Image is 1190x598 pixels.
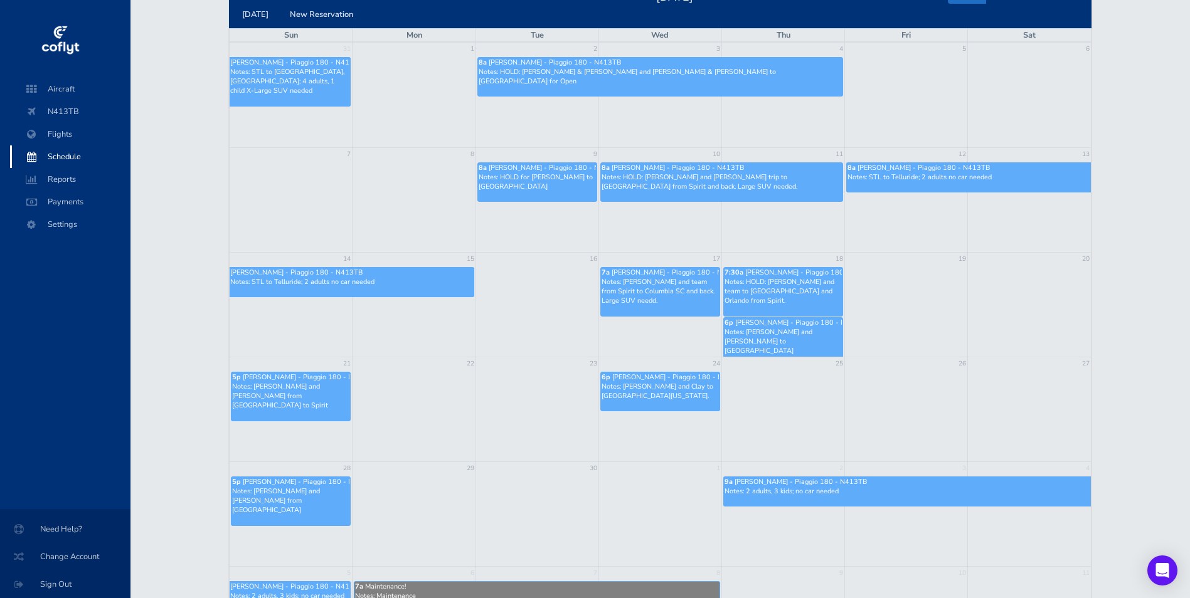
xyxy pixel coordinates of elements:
[342,462,352,475] a: 28
[346,567,352,579] a: 5
[1081,567,1091,579] a: 11
[1085,462,1091,475] a: 4
[230,268,363,277] span: [PERSON_NAME] - Piaggio 180 - N413TB
[469,43,475,55] a: 1
[230,277,473,286] p: Notes: STL to Telluride; 2 adults no car needed
[745,268,878,277] span: [PERSON_NAME] - Piaggio 180 - N413TB
[479,58,487,67] span: 8a
[602,172,842,191] p: Notes: HOLD: [PERSON_NAME] and [PERSON_NAME] trip to [GEOGRAPHIC_DATA] from Spirit and back. Larg...
[834,357,844,370] a: 25
[284,29,298,41] span: Sun
[15,545,115,568] span: Change Account
[342,357,352,370] a: 21
[901,29,911,41] span: Fri
[602,268,610,277] span: 7a
[725,327,842,356] p: Notes: [PERSON_NAME] and [PERSON_NAME] to [GEOGRAPHIC_DATA]
[602,163,610,172] span: 8a
[406,29,422,41] span: Mon
[465,357,475,370] a: 22
[838,43,844,55] a: 4
[651,29,669,41] span: Wed
[602,382,719,401] p: Notes: [PERSON_NAME] and Clay to [GEOGRAPHIC_DATA][US_STATE].
[23,145,118,168] span: Schedule
[469,148,475,160] a: 8
[715,567,721,579] a: 8
[725,486,1090,496] p: Notes: 2 adults, 3 kids; no car needed
[1081,253,1091,265] a: 20
[230,582,363,591] span: [PERSON_NAME] - Piaggio 180 - N413TB
[1023,29,1036,41] span: Sat
[235,5,276,24] button: [DATE]
[230,58,363,67] span: [PERSON_NAME] - Piaggio 180 - N413TB
[40,22,81,60] img: coflyt logo
[592,567,598,579] a: 7
[465,462,475,475] a: 29
[725,318,733,327] span: 6p
[847,172,1090,182] p: Notes: STL to Telluride; 2 adults no car needed
[342,253,352,265] a: 14
[479,172,596,191] p: Notes: HOLD for [PERSON_NAME] to [GEOGRAPHIC_DATA]
[230,67,350,96] p: Notes: STL to [GEOGRAPHIC_DATA], [GEOGRAPHIC_DATA]; 4 adults, 1 child X-Large SUV needed
[588,462,598,475] a: 30
[1081,357,1091,370] a: 27
[957,253,967,265] a: 19
[725,268,743,277] span: 7:30a
[961,43,967,55] a: 5
[592,43,598,55] a: 2
[777,29,790,41] span: Thu
[588,357,598,370] a: 23
[612,372,745,382] span: [PERSON_NAME] - Piaggio 180 - N413TB
[465,253,475,265] a: 15
[711,357,721,370] a: 24
[1147,555,1177,585] div: Open Intercom Messenger
[23,78,118,100] span: Aircraft
[232,477,241,486] span: 5p
[715,462,721,475] a: 1
[23,168,118,191] span: Reports
[711,253,721,265] a: 17
[479,163,487,172] span: 8a
[232,382,350,411] p: Notes: [PERSON_NAME] and [PERSON_NAME] from [GEOGRAPHIC_DATA] to Spirit
[588,253,598,265] a: 16
[957,357,967,370] a: 26
[346,148,352,160] a: 7
[23,123,118,145] span: Flights
[531,29,544,41] span: Tue
[735,318,868,327] span: [PERSON_NAME] - Piaggio 180 - N413TB
[365,582,406,591] span: Maintenance!
[725,277,842,306] p: Notes: HOLD: [PERSON_NAME] and team to [GEOGRAPHIC_DATA] and Orlando from Spirit.
[232,372,241,382] span: 5p
[612,163,744,172] span: [PERSON_NAME] - Piaggio 180 - N413TB
[23,213,118,236] span: Settings
[282,5,361,24] button: New Reservation
[838,567,844,579] a: 9
[489,58,621,67] span: [PERSON_NAME] - Piaggio 180 - N413TB
[23,191,118,213] span: Payments
[602,277,719,306] p: Notes: [PERSON_NAME] and team from Spirit to Columbia SC and back. Large SUV needd.
[957,567,967,579] a: 10
[602,372,610,382] span: 6p
[479,67,842,86] p: Notes: HOLD: [PERSON_NAME] & [PERSON_NAME] and [PERSON_NAME] & [PERSON_NAME] to [GEOGRAPHIC_DATA]...
[961,462,967,475] a: 3
[15,573,115,595] span: Sign Out
[243,477,375,486] span: [PERSON_NAME] - Piaggio 180 - N413TB
[715,43,721,55] a: 3
[243,372,375,382] span: [PERSON_NAME] - Piaggio 180 - N413TB
[469,567,475,579] a: 6
[725,477,733,486] span: 9a
[711,148,721,160] a: 10
[1081,148,1091,160] a: 13
[847,163,856,172] span: 8a
[838,462,844,475] a: 2
[834,253,844,265] a: 18
[735,477,867,486] span: [PERSON_NAME] - Piaggio 180 - N413TB
[23,100,118,123] span: N413TB
[355,582,363,591] span: 7a
[1085,43,1091,55] a: 6
[957,148,967,160] a: 12
[834,148,844,160] a: 11
[15,518,115,540] span: Need Help?
[489,163,621,172] span: [PERSON_NAME] - Piaggio 180 - N413TB
[612,268,744,277] span: [PERSON_NAME] - Piaggio 180 - N413TB
[858,163,990,172] span: [PERSON_NAME] - Piaggio 180 - N413TB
